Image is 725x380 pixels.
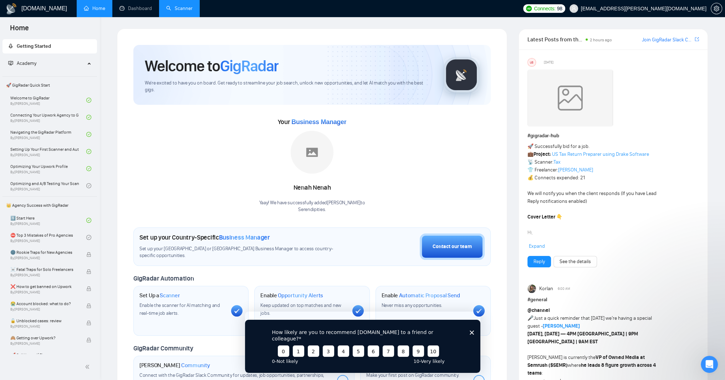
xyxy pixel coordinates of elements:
[4,23,35,38] span: Home
[695,36,699,42] span: export
[6,3,17,15] img: logo
[382,292,460,299] h1: Enable
[86,269,91,274] span: lock
[166,5,193,11] a: searchScanner
[10,230,86,245] a: ⛔ Top 3 Mistakes of Pro AgenciesBy[PERSON_NAME]
[86,132,91,137] span: check-circle
[260,302,341,316] span: Keep updated on top matches and new jobs.
[529,243,545,249] span: Expand
[245,312,480,373] iframe: Survey from GigRadar.io
[291,131,333,174] img: placeholder.png
[527,362,656,376] strong: he leads 8 figure growth across 4 teams
[10,351,79,359] span: 🚀 Sell Yourself First
[399,292,460,299] span: Automatic Proposal Send
[558,167,593,173] a: [PERSON_NAME]
[17,43,51,49] span: Getting Started
[278,118,347,126] span: Your
[119,5,152,11] a: dashboardDashboard
[590,37,612,42] span: 2 hours ago
[86,149,91,154] span: check-circle
[10,290,79,294] span: By [PERSON_NAME]
[145,56,279,76] h1: Welcome to
[528,58,536,66] div: US
[543,59,553,66] span: [DATE]
[259,182,365,194] div: Nenah Nenah
[10,212,86,228] a: 1️⃣ Start HereBy[PERSON_NAME]
[560,258,591,266] a: See the details
[553,256,597,267] button: See the details
[219,233,270,241] span: Business Manager
[278,292,323,299] span: Opportunity Alerts
[133,344,193,352] span: GigRadar Community
[10,178,86,194] a: Optimizing and A/B Testing Your Scanner for Better ResultsBy[PERSON_NAME]
[86,166,91,171] span: check-circle
[539,285,553,293] span: Korlan
[533,151,551,157] strong: Project:
[10,283,79,290] span: ❌ How to get banned on Upwork
[642,36,693,44] a: Join GigRadar Slack Community
[527,307,550,313] span: @channel
[10,324,79,329] span: By [PERSON_NAME]
[711,3,722,14] button: setting
[711,6,722,11] a: setting
[534,5,555,12] span: Connects:
[552,151,649,157] a: US Tax Return Preparer using Drake Software
[17,60,36,66] span: Academy
[181,362,210,369] span: Community
[86,303,91,308] span: lock
[10,266,79,273] span: ☠️ Fatal Traps for Solo Freelancers
[10,249,79,256] span: 🌚 Rookie Traps for New Agencies
[382,302,442,308] span: Never miss any opportunities.
[3,198,96,212] span: 👑 Agency Success with GigRadar
[701,356,718,373] iframe: Intercom live chat
[86,252,91,257] span: lock
[433,243,472,251] div: Contact our team
[527,132,699,140] h1: # gigradar-hub
[533,258,545,266] a: Reply
[527,256,551,267] button: Reply
[145,80,432,93] span: We're excited to have you on board. Get ready to streamline your job search, unlock new opportuni...
[139,233,270,241] h1: Set up your Country-Specific
[527,35,583,44] span: Latest Posts from the GigRadar Community
[133,274,194,282] span: GigRadar Automation
[557,286,570,292] span: 6:00 AM
[86,218,91,223] span: check-circle
[259,200,365,213] div: Yaay! We have successfully added [PERSON_NAME] to
[259,206,365,213] p: Serendipities .
[10,342,79,346] span: By [PERSON_NAME]
[527,315,533,321] span: 🎤
[260,292,323,299] h1: Enable
[86,338,91,343] span: lock
[557,5,562,12] span: 98
[10,92,86,108] a: Welcome to GigRadarBy[PERSON_NAME]
[10,144,86,159] a: Setting Up Your First Scanner and Auto-BidderBy[PERSON_NAME]
[220,56,279,76] span: GigRadar
[291,118,346,125] span: Business Manager
[139,362,210,369] h1: [PERSON_NAME]
[526,6,532,11] img: upwork-logo.png
[543,323,580,329] a: [PERSON_NAME]
[10,307,79,312] span: By [PERSON_NAME]
[695,36,699,43] a: export
[86,115,91,120] span: check-circle
[86,320,91,325] span: lock
[10,127,86,142] a: Navigating the GigRadar PlatformBy[PERSON_NAME]
[8,61,13,66] span: fund-projection-screen
[84,5,105,11] a: homeHome
[86,98,91,103] span: check-circle
[86,235,91,240] span: check-circle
